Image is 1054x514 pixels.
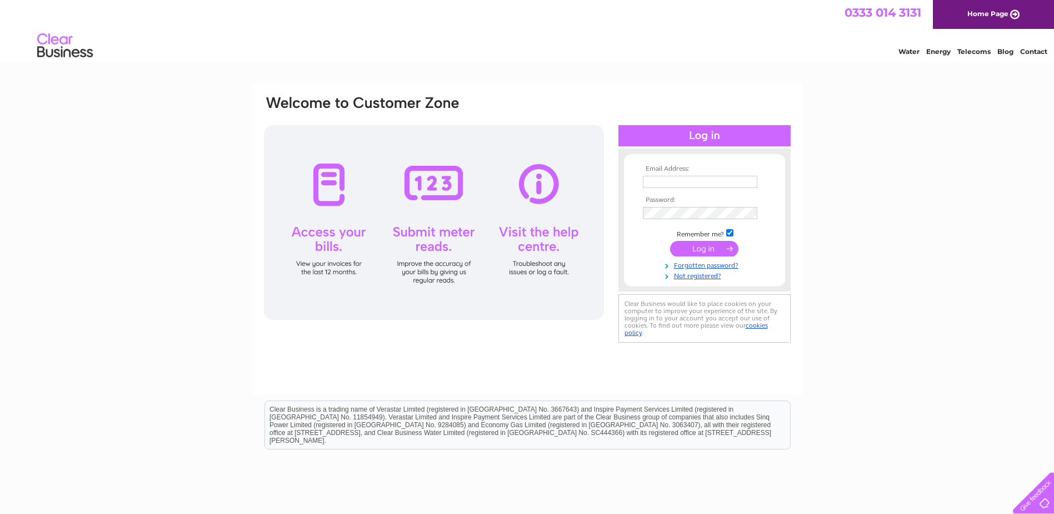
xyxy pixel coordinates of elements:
a: Blog [997,47,1013,56]
a: Energy [926,47,951,56]
a: Contact [1020,47,1047,56]
th: Password: [640,196,769,204]
input: Submit [670,241,738,256]
th: Email Address: [640,165,769,173]
div: Clear Business is a trading name of Verastar Limited (registered in [GEOGRAPHIC_DATA] No. 3667643... [265,6,790,54]
a: Telecoms [957,47,991,56]
td: Remember me? [640,228,769,239]
div: Clear Business would like to place cookies on your computer to improve your experience of the sit... [618,294,791,343]
img: logo.png [37,29,93,63]
a: cookies policy [625,322,768,337]
a: Forgotten password? [643,259,769,270]
a: Not registered? [643,270,769,280]
a: 0333 014 3131 [845,6,921,19]
a: Water [898,47,920,56]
